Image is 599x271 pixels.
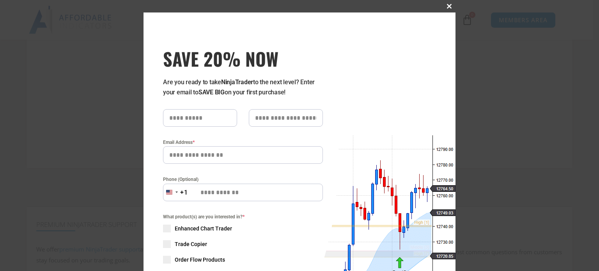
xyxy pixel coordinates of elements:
[175,240,207,248] span: Trade Copier
[163,138,323,146] label: Email Address
[175,225,232,232] span: Enhanced Chart Trader
[163,175,323,183] label: Phone (Optional)
[163,225,323,232] label: Enhanced Chart Trader
[198,89,225,96] strong: SAVE BIG
[163,213,323,221] span: What product(s) are you interested in?
[175,256,225,264] span: Order Flow Products
[163,77,323,97] p: Are you ready to take to the next level? Enter your email to on your first purchase!
[163,48,323,69] span: SAVE 20% NOW
[163,240,323,248] label: Trade Copier
[163,256,323,264] label: Order Flow Products
[163,184,188,201] button: Selected country
[180,188,188,198] div: +1
[221,78,253,86] strong: NinjaTrader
